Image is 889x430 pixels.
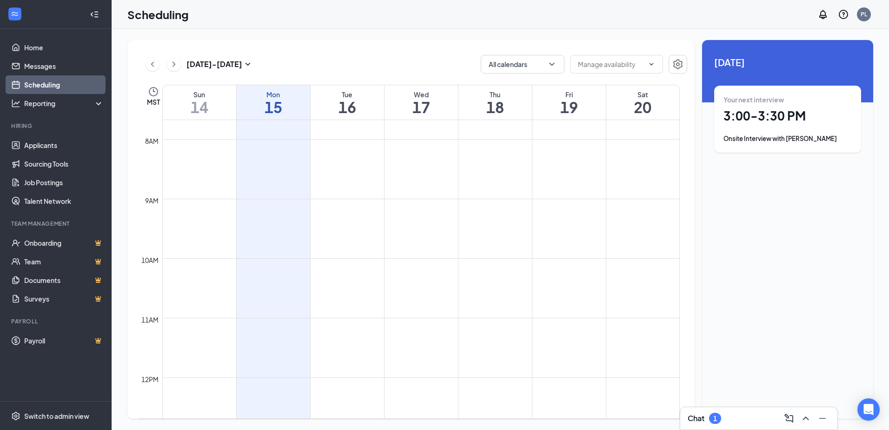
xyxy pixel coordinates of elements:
div: Hiring [11,122,102,130]
button: ChevronRight [167,57,181,71]
div: 11am [139,315,160,325]
h1: 16 [311,99,384,115]
div: Tue [311,90,384,99]
button: Minimize [815,411,830,426]
svg: Clock [148,86,159,97]
a: Applicants [24,136,104,155]
svg: ChevronUp [800,413,811,424]
a: September 18, 2025 [458,85,532,120]
a: September 20, 2025 [606,85,680,120]
h3: Chat [688,413,704,423]
a: September 16, 2025 [311,85,384,120]
a: September 14, 2025 [163,85,236,120]
h1: 18 [458,99,532,115]
a: Messages [24,57,104,75]
button: ComposeMessage [782,411,796,426]
a: September 19, 2025 [532,85,606,120]
div: Team Management [11,220,102,228]
div: Onsite Interview with [PERSON_NAME] [723,134,852,143]
svg: Settings [11,411,20,421]
svg: ChevronRight [169,59,179,70]
svg: QuestionInfo [838,9,849,20]
h1: 20 [606,99,680,115]
button: ChevronLeft [146,57,159,71]
div: Reporting [24,99,104,108]
svg: ComposeMessage [783,413,795,424]
h1: 3:00 - 3:30 PM [723,108,852,124]
svg: SmallChevronDown [242,59,253,70]
a: DocumentsCrown [24,271,104,289]
a: Job Postings [24,173,104,192]
button: All calendarsChevronDown [481,55,564,74]
svg: ChevronDown [547,60,557,69]
svg: Minimize [817,413,828,424]
div: 9am [143,195,160,206]
a: PayrollCrown [24,331,104,350]
a: Sourcing Tools [24,155,104,173]
div: 8am [143,136,160,146]
div: Sat [606,90,680,99]
a: September 15, 2025 [237,85,310,120]
button: ChevronUp [798,411,813,426]
div: PL [861,10,867,18]
div: Open Intercom Messenger [857,398,880,421]
svg: WorkstreamLogo [10,9,20,19]
a: TeamCrown [24,252,104,271]
div: Thu [458,90,532,99]
a: September 17, 2025 [385,85,458,120]
div: 1 [713,415,717,423]
div: Payroll [11,317,102,325]
div: 10am [139,255,160,265]
h1: 19 [532,99,606,115]
div: Your next interview [723,95,852,104]
a: Home [24,38,104,57]
div: Mon [237,90,310,99]
svg: ChevronLeft [148,59,157,70]
div: Switch to admin view [24,411,89,421]
svg: Notifications [817,9,829,20]
div: 12pm [139,374,160,384]
a: Talent Network [24,192,104,210]
a: Scheduling [24,75,104,94]
h1: 17 [385,99,458,115]
div: Sun [163,90,236,99]
a: OnboardingCrown [24,234,104,252]
h1: 14 [163,99,236,115]
h3: [DATE] - [DATE] [186,59,242,69]
svg: Collapse [90,10,99,19]
h1: Scheduling [127,7,189,22]
svg: Analysis [11,99,20,108]
a: SurveysCrown [24,289,104,308]
button: Settings [669,55,687,74]
span: MST [147,97,160,107]
div: Fri [532,90,606,99]
div: Wed [385,90,458,99]
span: [DATE] [714,55,861,69]
svg: Settings [672,59,683,70]
svg: ChevronDown [648,60,655,68]
h1: 15 [237,99,310,115]
input: Manage availability [578,59,644,69]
